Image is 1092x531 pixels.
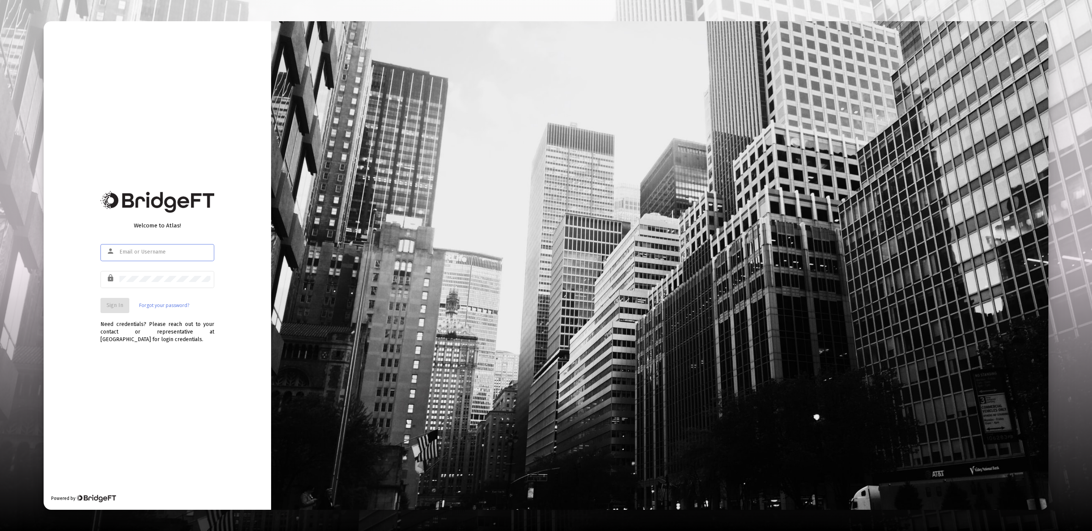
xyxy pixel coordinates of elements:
div: Need credentials? Please reach out to your contact or representative at [GEOGRAPHIC_DATA] for log... [100,313,214,343]
mat-icon: lock [107,274,116,283]
div: Powered by [51,495,116,502]
a: Forgot your password? [139,302,189,309]
img: Bridge Financial Technology Logo [100,191,214,213]
img: Bridge Financial Technology Logo [76,495,116,502]
input: Email or Username [119,249,210,255]
div: Welcome to Atlas! [100,222,214,229]
button: Sign In [100,298,129,313]
span: Sign In [107,302,123,309]
mat-icon: person [107,247,116,256]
